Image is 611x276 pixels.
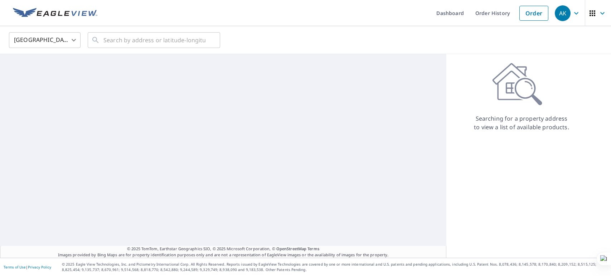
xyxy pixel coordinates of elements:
p: © 2025 Eagle View Technologies, Inc. and Pictometry International Corp. All Rights Reserved. Repo... [62,262,607,272]
a: Terms of Use [4,265,26,270]
span: © 2025 TomTom, Earthstar Geographics SIO, © 2025 Microsoft Corporation, © [127,246,319,252]
a: Privacy Policy [28,265,51,270]
div: AK [555,5,571,21]
p: Searching for a property address to view a list of available products. [474,114,569,131]
p: | [4,265,51,269]
a: Terms [307,246,319,251]
input: Search by address or latitude-longitude [103,30,205,50]
a: Order [519,6,548,21]
img: EV Logo [13,8,97,19]
a: OpenStreetMap [276,246,306,251]
div: [GEOGRAPHIC_DATA] [9,30,81,50]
